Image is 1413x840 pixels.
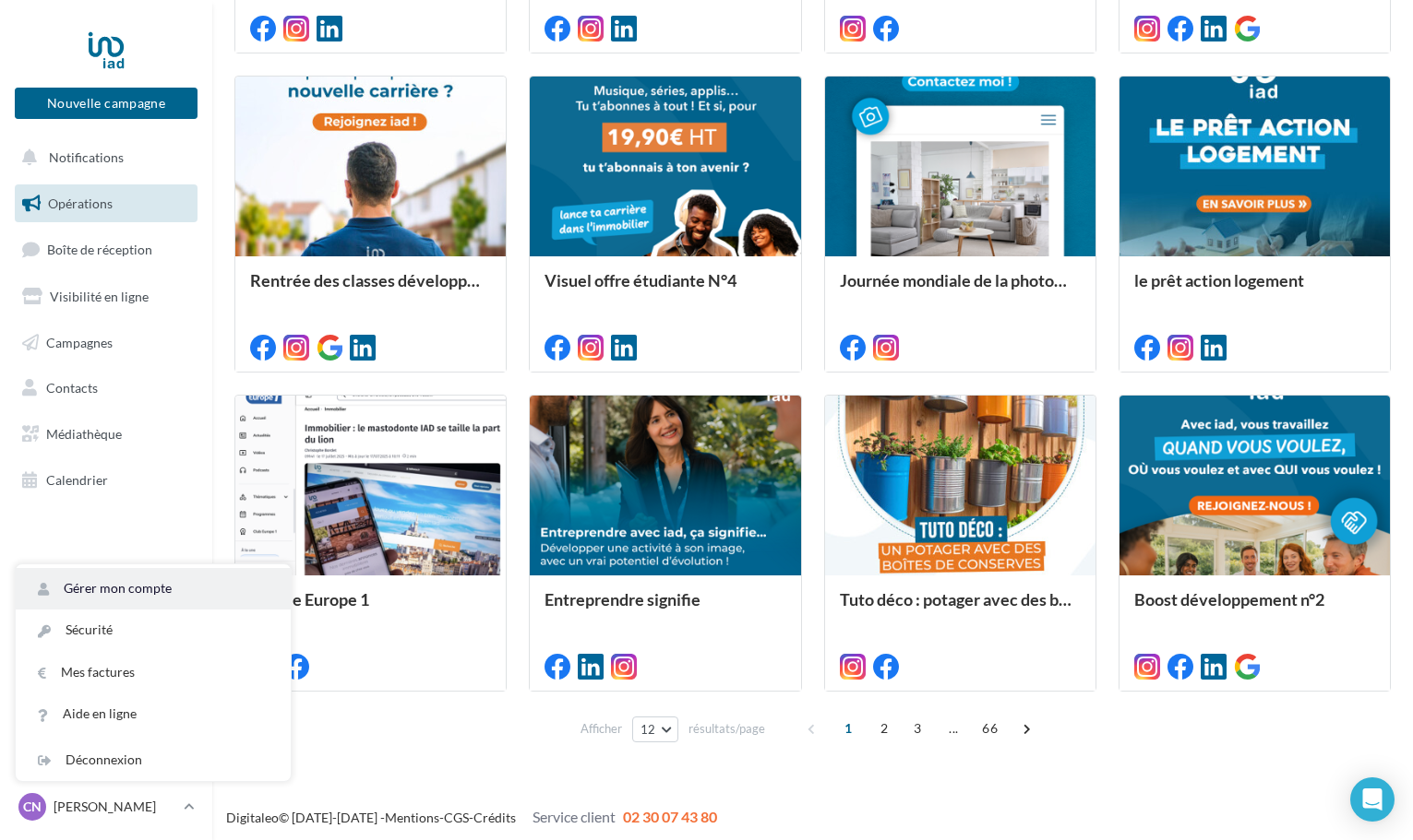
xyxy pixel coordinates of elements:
[11,184,201,223] a: Opérations
[444,810,469,825] a: CGS
[46,380,98,396] span: Contacts
[226,810,717,825] span: © [DATE]-[DATE] - - -
[48,195,113,211] span: Opérations
[581,720,622,738] span: Afficher
[903,714,932,743] span: 3
[15,789,198,824] a: CN [PERSON_NAME]
[11,278,201,316] a: Visibilité en ligne
[50,289,149,304] span: Visibilité en ligne
[545,271,785,308] div: Visuel offre étudiante N°4
[975,714,1005,743] span: 66
[1134,590,1375,627] div: Boost développement n°2
[545,590,785,627] div: Entreprendre signifie
[533,808,616,825] span: Service client
[632,716,679,742] button: 12
[1350,777,1395,822] div: Open Intercom Messenger
[11,230,201,269] a: Boîte de réception
[840,271,1081,308] div: Journée mondiale de la photographie
[46,334,113,349] span: Campagnes
[226,810,279,825] a: Digitaleo
[623,808,717,825] span: 02 30 07 43 80
[16,739,291,781] div: Déconnexion
[641,722,656,737] span: 12
[16,609,291,651] a: Sécurité
[16,652,291,693] a: Mes factures
[15,88,198,119] button: Nouvelle campagne
[16,568,291,609] a: Gérer mon compte
[46,472,108,488] span: Calendrier
[1134,271,1375,308] div: le prêt action logement
[385,810,439,825] a: Mentions
[250,590,491,627] div: Article Europe 1
[250,271,491,308] div: Rentrée des classes développement (conseiller)
[473,810,516,825] a: Crédits
[11,324,201,362] a: Campagnes
[869,714,899,743] span: 2
[11,461,201,500] a: Calendrier
[689,720,765,738] span: résultats/page
[11,369,201,408] a: Contacts
[54,798,176,816] p: [PERSON_NAME]
[840,590,1081,627] div: Tuto déco : potager avec des boites de conserves
[939,714,968,743] span: ...
[49,149,124,165] span: Notifications
[46,426,122,442] span: Médiathèque
[11,138,194,177] button: Notifications
[833,714,863,743] span: 1
[23,798,42,816] span: CN
[47,242,152,257] span: Boîte de réception
[16,693,291,735] a: Aide en ligne
[11,415,201,454] a: Médiathèque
